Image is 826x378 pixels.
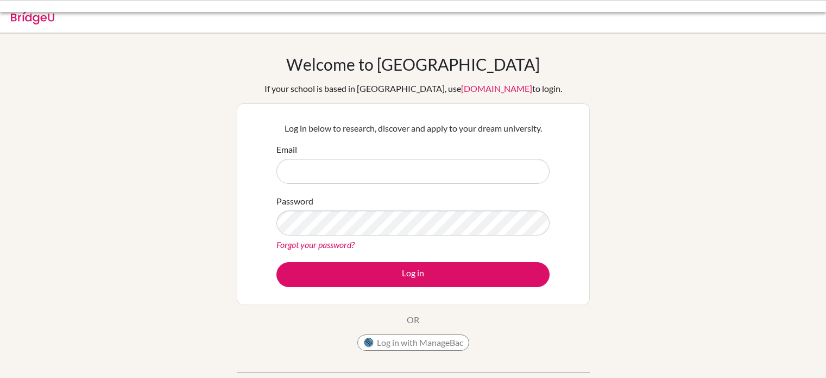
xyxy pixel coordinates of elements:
img: Bridge-U [11,7,54,24]
a: [DOMAIN_NAME] [461,83,532,94]
div: If your school is based in [GEOGRAPHIC_DATA], use to login. [264,82,562,95]
h1: Welcome to [GEOGRAPHIC_DATA] [286,54,540,74]
button: Log in [276,262,550,287]
a: Forgot your password? [276,239,355,250]
label: Password [276,195,313,208]
label: Email [276,143,297,156]
p: OR [407,313,419,326]
div: Your account has been archived. [98,9,565,22]
p: Log in below to research, discover and apply to your dream university. [276,122,550,135]
button: Log in with ManageBac [357,334,469,351]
